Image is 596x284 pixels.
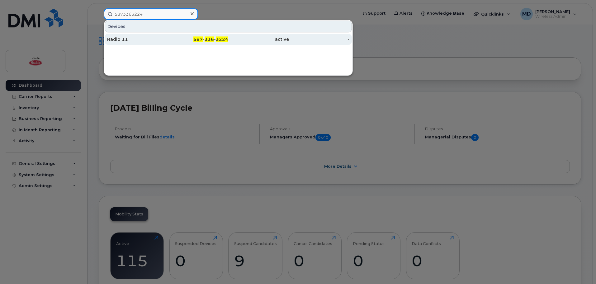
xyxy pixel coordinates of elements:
[107,36,168,42] div: Radio 11
[105,34,352,45] a: Radio 11587-336-3224active-
[289,36,350,42] div: -
[193,36,203,42] span: 587
[228,36,289,42] div: active
[168,36,229,42] div: - -
[216,36,228,42] span: 3224
[205,36,214,42] span: 336
[105,21,352,32] div: Devices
